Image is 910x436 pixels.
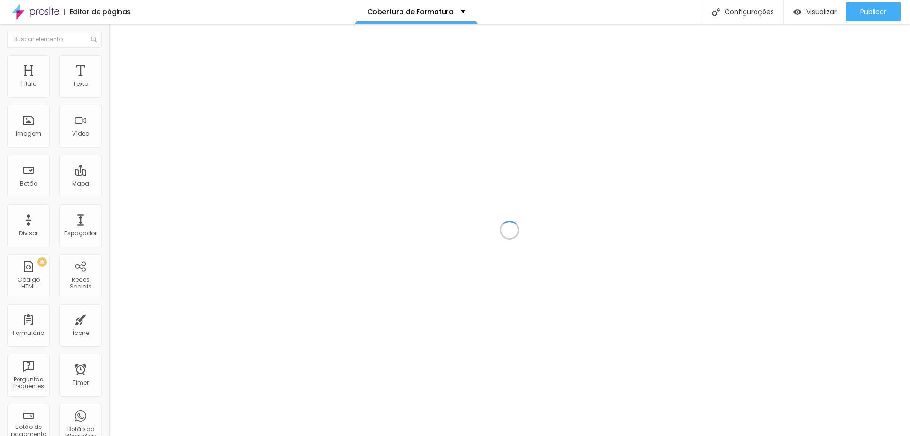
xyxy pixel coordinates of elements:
div: Título [20,81,36,87]
p: Cobertura de Formatura [367,9,454,15]
div: Botão [20,180,37,187]
div: Editor de páginas [64,9,131,15]
div: Divisor [19,230,38,237]
div: Redes Sociais [62,277,99,290]
div: Perguntas frequentes [9,376,47,390]
div: Ícone [73,330,89,336]
div: Código HTML [9,277,47,290]
div: Espaçador [64,230,97,237]
div: Mapa [72,180,89,187]
img: view-1.svg [793,8,801,16]
button: Visualizar [784,2,846,21]
input: Buscar elemento [7,31,102,48]
div: Imagem [16,130,41,137]
div: Timer [73,380,89,386]
img: Icone [91,37,97,42]
img: Icone [712,8,720,16]
div: Vídeo [72,130,89,137]
button: Publicar [846,2,901,21]
div: Texto [73,81,88,87]
div: Formulário [13,330,44,336]
span: Visualizar [806,8,837,16]
span: Publicar [860,8,886,16]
